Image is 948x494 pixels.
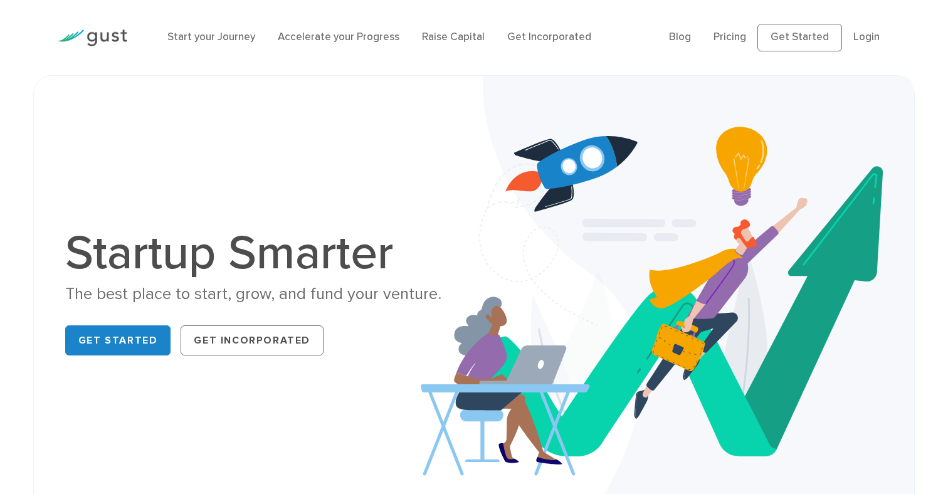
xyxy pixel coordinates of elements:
a: Pricing [714,31,746,43]
div: The best place to start, grow, and fund your venture. [65,283,465,305]
img: Gust Logo [57,29,127,46]
h1: Startup Smarter [65,229,465,277]
a: Get Started [65,325,171,355]
a: Get Started [757,24,842,51]
a: Login [853,31,880,43]
a: Raise Capital [422,31,485,43]
a: Get Incorporated [507,31,591,43]
a: Accelerate your Progress [278,31,399,43]
a: Start your Journey [167,31,255,43]
a: Get Incorporated [181,325,324,355]
a: Blog [669,31,691,43]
